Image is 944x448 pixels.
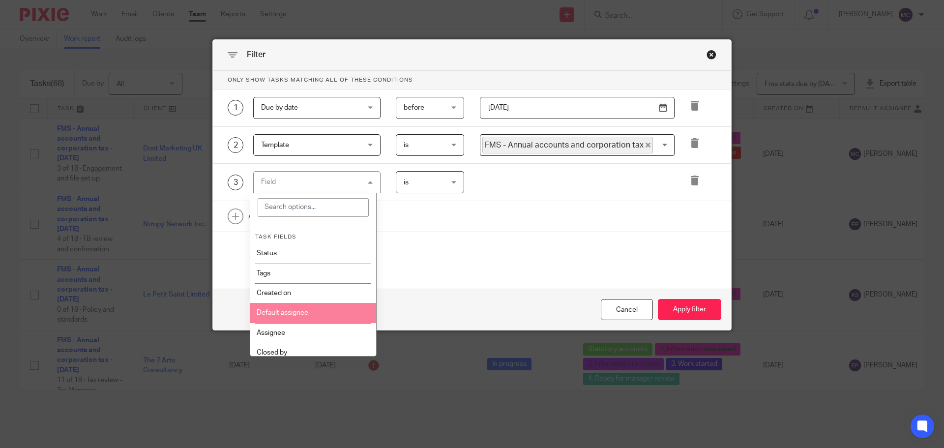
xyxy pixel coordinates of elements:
[250,283,377,303] li: Created on
[250,323,377,343] li: Assignee
[261,104,298,111] span: Due by date
[228,100,243,116] div: 1
[258,198,369,217] input: Search options...
[250,303,377,323] li: Default assignee
[228,175,243,190] div: 3
[707,50,716,60] div: Close this dialog window
[654,137,669,154] input: Search for option
[261,142,289,149] span: Template
[213,71,731,90] p: Only show tasks matching all of these conditions
[247,51,265,59] span: Filter
[480,134,675,156] div: Search for option
[228,137,243,153] div: 2
[255,223,372,243] li: Task fields
[250,343,377,362] li: Closed by
[404,142,409,149] span: is
[658,299,721,320] button: Apply filter
[482,137,653,154] span: FMS - Annual accounts and corporation tax
[250,264,377,283] li: Tags
[404,179,409,186] span: is
[404,104,424,111] span: before
[261,179,276,185] div: Field
[480,97,675,119] input: Pick a date
[601,299,653,320] div: Close this dialog window
[250,243,377,263] li: Status
[646,143,650,148] button: Deselect FMS - Annual accounts and corporation tax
